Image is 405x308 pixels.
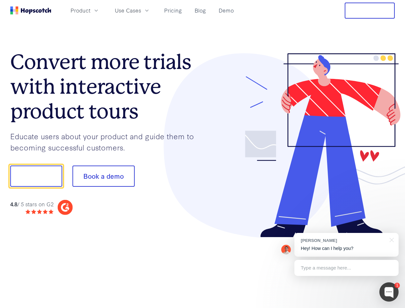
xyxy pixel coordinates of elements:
button: Book a demo [72,166,135,187]
div: [PERSON_NAME] [301,237,386,244]
a: Blog [192,5,208,16]
button: Show me! [10,166,62,187]
button: Use Cases [111,5,154,16]
p: Hey! How can I help you? [301,245,392,252]
img: Mark Spera [281,245,291,254]
h1: Convert more trials with interactive product tours [10,50,203,124]
button: Free Trial [345,3,395,19]
span: Use Cases [115,6,141,14]
div: / 5 stars on G2 [10,200,54,208]
div: 1 [394,283,400,288]
a: Demo [216,5,236,16]
span: Product [71,6,90,14]
a: Pricing [162,5,184,16]
div: Type a message here... [294,260,399,276]
p: Educate users about your product and guide them to becoming successful customers. [10,131,203,153]
strong: 4.8 [10,200,17,208]
a: Home [10,6,51,14]
button: Product [67,5,103,16]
